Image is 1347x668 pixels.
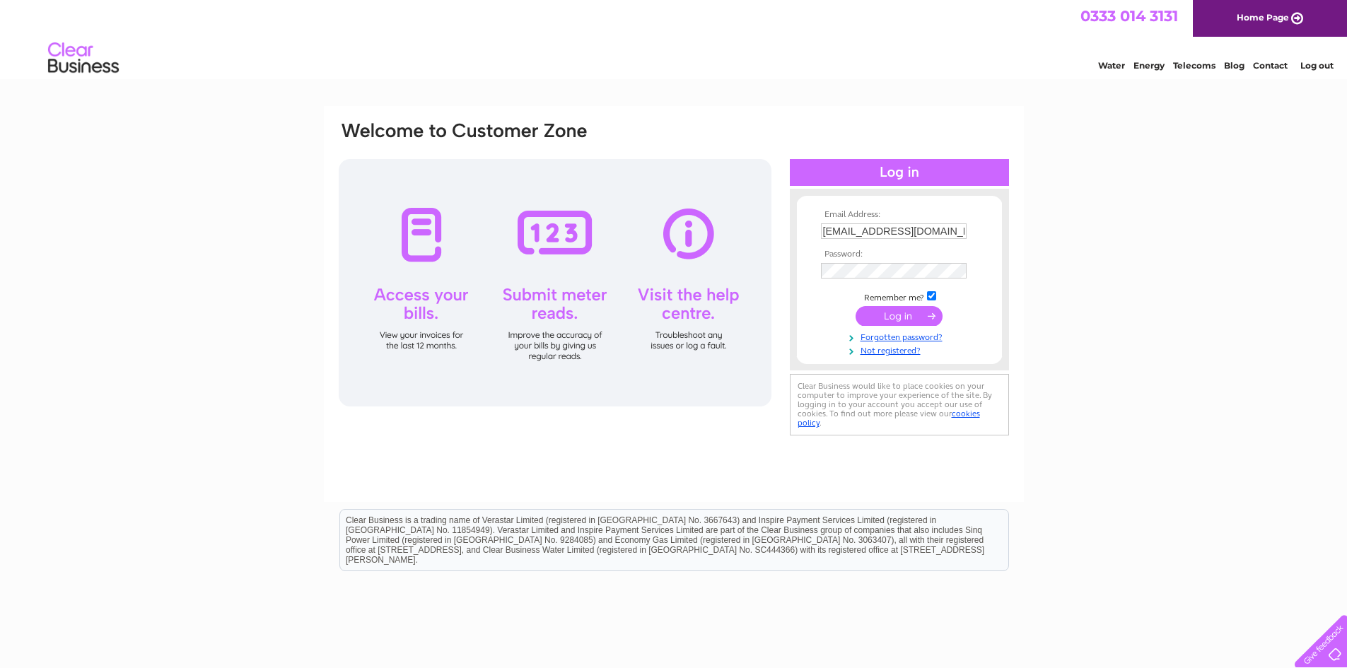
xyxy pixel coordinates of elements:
a: Contact [1253,60,1288,71]
a: Not registered? [821,343,981,356]
div: Clear Business is a trading name of Verastar Limited (registered in [GEOGRAPHIC_DATA] No. 3667643... [340,8,1008,69]
a: Blog [1224,60,1244,71]
th: Password: [817,250,981,259]
img: logo.png [47,37,119,80]
div: Clear Business would like to place cookies on your computer to improve your experience of the sit... [790,374,1009,435]
a: Log out [1300,60,1334,71]
a: Forgotten password? [821,329,981,343]
a: Energy [1133,60,1165,71]
td: Remember me? [817,289,981,303]
a: Telecoms [1173,60,1215,71]
a: 0333 014 3131 [1080,7,1178,25]
a: cookies policy [798,409,980,428]
a: Water [1098,60,1125,71]
th: Email Address: [817,210,981,220]
input: Submit [856,306,943,326]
